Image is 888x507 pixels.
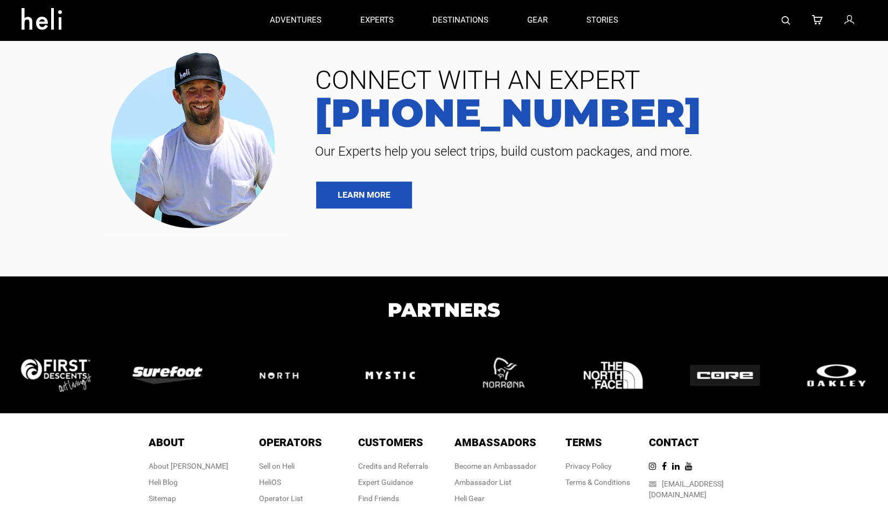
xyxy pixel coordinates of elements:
div: Sitemap [149,493,228,504]
p: adventures [270,15,321,26]
img: logo [356,342,424,409]
a: Expert Guidance [358,478,413,487]
img: search-bar-icon.svg [781,16,790,25]
a: LEARN MORE [316,182,412,209]
a: Credits and Referrals [358,462,428,470]
img: logo [244,357,314,394]
div: Operator List [259,493,322,504]
span: Contact [649,436,699,449]
span: Operators [259,436,322,449]
img: contact our team [102,43,291,233]
img: logo [21,359,91,391]
img: logo [468,342,535,409]
a: Heli Gear [455,494,485,503]
a: Privacy Policy [565,462,612,470]
div: About [PERSON_NAME] [149,461,228,471]
span: About [149,436,185,449]
p: destinations [432,15,488,26]
span: Customers [358,436,423,449]
p: experts [360,15,394,26]
a: [EMAIL_ADDRESS][DOMAIN_NAME] [649,480,724,499]
a: Become an Ambassador [455,462,536,470]
a: Heli Blog [149,478,178,487]
span: CONNECT WITH AN EXPERT [307,67,872,93]
span: Terms [565,436,602,449]
span: Our Experts help you select trips, build custom packages, and more. [307,143,872,160]
img: logo [579,342,647,409]
img: logo [690,365,760,386]
div: Ambassador List [455,477,536,488]
img: logo [801,362,871,389]
a: [PHONE_NUMBER] [307,93,872,132]
a: Terms & Conditions [565,478,630,487]
img: logo [132,366,202,384]
a: HeliOS [259,478,281,487]
div: Find Friends [358,493,428,504]
span: Ambassadors [455,436,536,449]
div: Sell on Heli [259,461,322,471]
